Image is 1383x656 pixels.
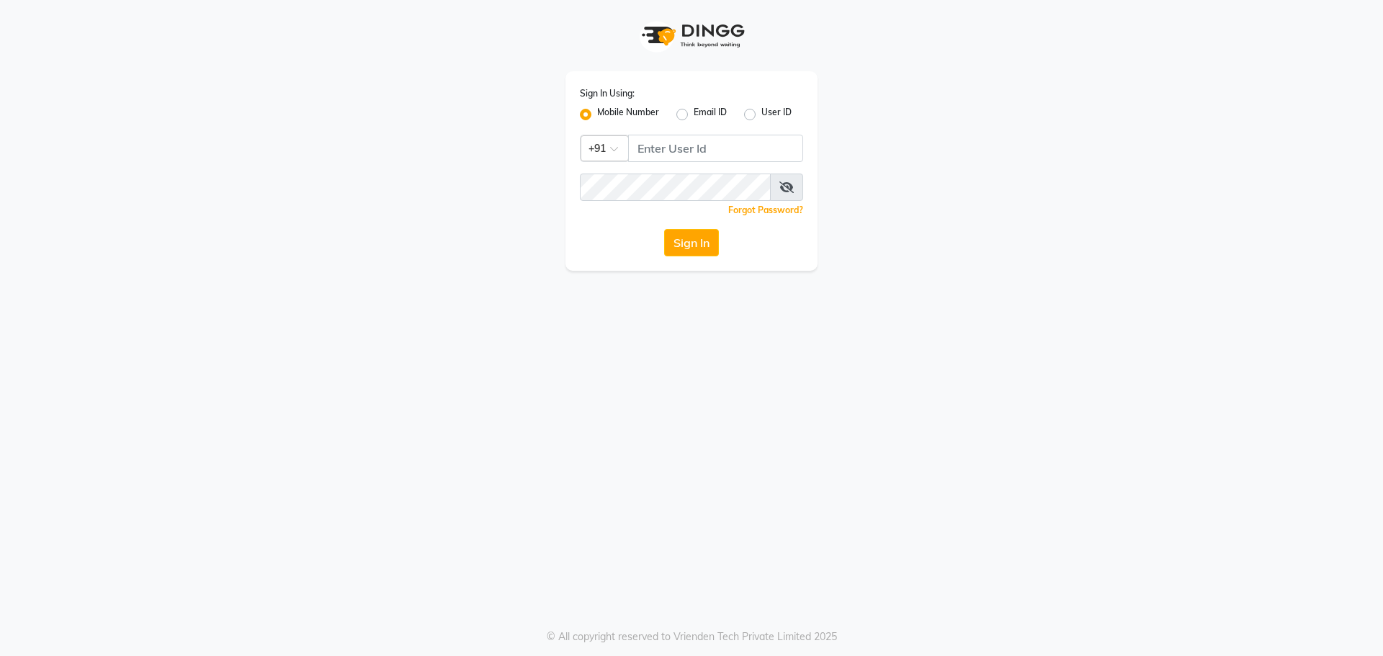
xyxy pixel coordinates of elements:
label: User ID [761,106,792,123]
a: Forgot Password? [728,205,803,215]
label: Sign In Using: [580,87,635,100]
input: Username [628,135,803,162]
img: logo1.svg [634,14,749,57]
input: Username [580,174,771,201]
label: Mobile Number [597,106,659,123]
label: Email ID [694,106,727,123]
button: Sign In [664,229,719,256]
